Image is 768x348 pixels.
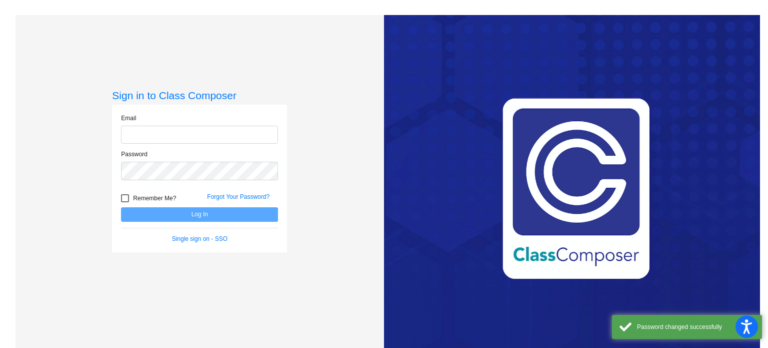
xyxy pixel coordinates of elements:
[172,235,227,242] a: Single sign on - SSO
[112,89,287,102] h3: Sign in to Class Composer
[637,322,754,331] div: Password changed successfully
[207,193,269,200] a: Forgot Your Password?
[121,114,136,123] label: Email
[121,207,278,222] button: Log In
[121,150,147,159] label: Password
[133,192,176,204] span: Remember Me?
